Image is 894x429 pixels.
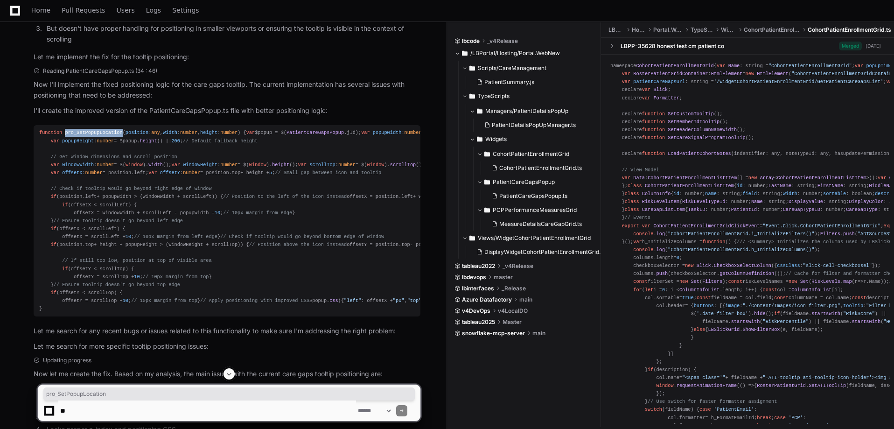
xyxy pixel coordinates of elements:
span: pro_SetPopupLocation [65,130,122,135]
p: Let me search for more specific tooltip positioning issues: [34,341,420,352]
span: number [97,138,114,144]
span: "CohortPatientEnrollmentGrid.i_InitializeFilters()" [668,231,814,237]
span: FirstName [817,183,843,189]
span: field [742,191,757,197]
span: MeasureDetailsCareGapGrid.ts [499,220,582,228]
button: PatientCareGapsPopup.ts [488,190,596,203]
span: const [774,295,789,301]
span: startsWith [811,311,840,316]
span: CohortPatientEnrollmentListItem [777,175,866,181]
li: But doesn't have proper handling for positioning in smaller viewports or ensuring the tooltip is ... [44,23,420,45]
span: CohortPatientEnrollmentGrid [493,150,569,158]
span: windowHeight [183,162,217,168]
span: Set [800,279,809,284]
span: const [633,279,648,284]
span: export [622,223,639,229]
span: for [633,287,642,293]
span: new [685,263,693,268]
span: : , : , : [126,130,237,135]
span: lbinterfaces [462,285,494,292]
span: top [85,242,94,247]
span: "CohortPatientEnrollmentGrid.h_InitializeColumns()" [668,247,814,253]
span: TaskID [688,207,705,212]
span: var [642,87,650,92]
span: tableau2022 [462,262,495,270]
span: push [657,271,668,276]
span: // Ensure tooltip doesn't go beyond left edge [54,218,183,224]
p: Let me search for any recent bugs or issues related to this functionality to make sure I'm addres... [34,326,420,337]
span: PatientCareGapsPopup [493,178,555,186]
span: LBSlickGrid [708,327,740,332]
span: CohortPatientEnrollmentGrid [636,63,713,69]
button: Widgets [469,132,601,147]
span: const [763,287,777,293]
span: SetHeaderColumnNameWidth [668,127,737,133]
span: Name [751,199,763,204]
span: "px" [393,298,405,303]
span: PatientCareGapsPopup [286,130,344,135]
span: Reading PatientCareGapsPopup.ts (34 : 46) [43,67,157,75]
span: '.date-filter-box' [697,311,748,316]
button: MeasureDetailsCareGapGrid.ts [488,218,596,231]
span: number [220,130,237,135]
span: number [97,162,114,168]
span: patientCareGapsUrl [633,79,685,84]
button: CohortPatientEnrollmentGrid [477,147,601,162]
span: Settings [172,7,199,13]
span: hide [754,311,766,316]
span: LoadPatientCohortNotes [668,151,731,156]
button: /LBPortal/Hosting/Portal.WebNew [454,46,594,61]
span: if [62,202,68,208]
span: top [232,170,240,176]
span: SetCustomToolTip [668,111,714,117]
span: class [628,183,642,189]
span: Merged [839,42,862,50]
span: width [163,130,177,135]
span: offsetX [62,170,82,176]
p: I'll create the improved version of the PatientCareGapsPopup.ts file with better positioning logic: [34,105,420,116]
svg: Directory [477,134,482,145]
span: CohortPatientEnrollmentGridClickEvent [653,223,760,229]
span: SetCareSignalProgramToolTip [668,135,745,141]
span: Slick [697,263,711,268]
span: left [85,194,97,199]
span: // Get window dimensions and scroll position [51,154,177,160]
span: CohortPatientEnrollmentGrid.ts [499,164,582,172]
span: windowWidth [62,162,94,168]
span: Scripts/CareManagement [478,64,546,72]
span: Array [760,175,774,181]
span: var [622,175,630,181]
span: var [622,71,630,77]
span: var [633,239,642,245]
span: push [843,231,855,237]
span: lbdevops [462,274,486,281]
span: // 10px margin from left edge [134,234,217,239]
span: 0 [662,287,665,293]
svg: Directory [484,176,490,188]
span: Master [503,318,522,326]
span: PCPPerformanceMeasuresGrid [493,206,577,214]
span: Azure Datafactory [462,296,512,303]
span: DisplayValue [789,199,823,204]
span: LBPortal [608,26,624,34]
span: startsWith [852,319,881,324]
span: popupHeight [62,138,94,144]
button: Views/WidgetCohortPatientEnrollmentGrid [462,231,601,246]
span: buttons [694,303,714,309]
span: tooltip [843,303,863,309]
span: console [633,231,653,237]
button: Managers/PatientDetailsPopUp [469,104,601,119]
span: PatientSummary.js [484,78,534,86]
span: number [405,130,422,135]
span: // 10px margin from top [131,298,197,303]
span: CohortPatientEnrollmentListItem [648,175,737,181]
span: function [702,239,725,245]
span: var [246,130,255,135]
span: SetMemberIdToolTip [668,119,719,125]
span: Formatter [653,95,679,101]
span: CheckboxSelectColumn [714,263,771,268]
button: CohortPatientEnrollmentGrid.ts [488,162,596,175]
button: DisplayWidgetCohortPatientEnrollmentGrid.cshtml [473,246,603,259]
span: else [694,327,705,332]
span: const [852,295,866,301]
